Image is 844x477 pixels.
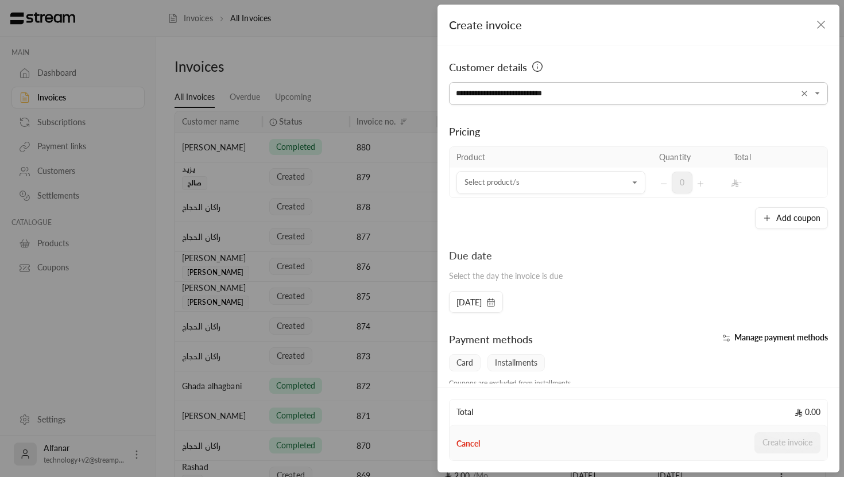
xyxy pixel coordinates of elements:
[449,247,563,263] div: Due date
[449,333,533,346] span: Payment methods
[456,297,482,308] span: [DATE]
[487,354,545,371] span: Installments
[449,271,563,281] span: Select the day the invoice is due
[449,354,481,371] span: Card
[727,147,802,168] th: Total
[449,59,527,75] span: Customer details
[795,406,820,418] span: 0.00
[797,87,811,100] button: Clear
[652,147,727,168] th: Quantity
[450,147,652,168] th: Product
[734,332,828,342] span: Manage payment methods
[449,123,828,139] div: Pricing
[456,438,480,449] button: Cancel
[628,176,642,189] button: Open
[443,378,834,387] div: Coupons are excluded from installments.
[755,207,828,229] button: Add coupon
[727,168,802,197] td: -
[449,146,828,198] table: Selected Products
[811,87,824,100] button: Open
[456,406,473,418] span: Total
[672,172,692,193] span: 0
[449,18,522,32] span: Create invoice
